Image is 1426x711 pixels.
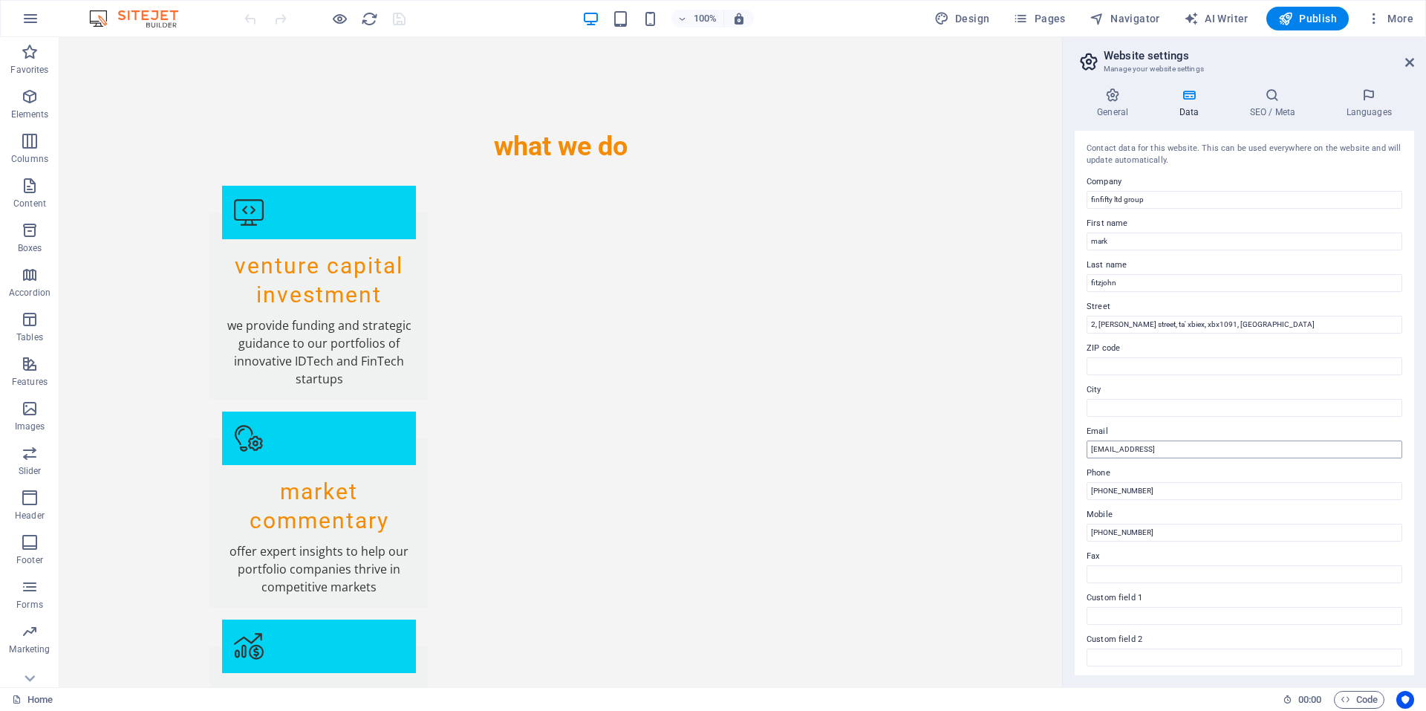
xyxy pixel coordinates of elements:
[1178,7,1254,30] button: AI Writer
[1087,298,1402,316] label: Street
[1087,215,1402,233] label: First name
[1341,691,1378,709] span: Code
[85,10,197,27] img: Editor Logo
[1184,11,1248,26] span: AI Writer
[361,10,378,27] i: Reload page
[15,510,45,522] p: Header
[1309,694,1311,705] span: :
[331,10,348,27] button: Click here to leave preview mode and continue editing
[1396,691,1414,709] button: Usercentrics
[9,287,51,299] p: Accordion
[360,10,378,27] button: reload
[1298,691,1321,709] span: 00 00
[1087,464,1402,482] label: Phone
[1087,631,1402,649] label: Custom field 2
[16,554,43,566] p: Footer
[694,10,717,27] h6: 100%
[671,10,724,27] button: 100%
[1087,423,1402,441] label: Email
[15,421,45,432] p: Images
[1087,256,1402,274] label: Last name
[19,465,42,477] p: Slider
[1227,88,1324,119] h4: SEO / Meta
[1087,173,1402,191] label: Company
[1324,88,1414,119] h4: Languages
[10,64,48,76] p: Favorites
[12,376,48,388] p: Features
[12,691,53,709] a: Click to cancel selection. Double-click to open Pages
[1334,691,1384,709] button: Code
[16,331,43,343] p: Tables
[1283,691,1322,709] h6: Session time
[1087,589,1402,607] label: Custom field 1
[1361,7,1419,30] button: More
[1087,143,1402,167] div: Contact data for this website. This can be used everywhere on the website and will update automat...
[1087,548,1402,565] label: Fax
[1090,11,1160,26] span: Navigator
[1087,381,1402,399] label: City
[1087,506,1402,524] label: Mobile
[18,242,42,254] p: Boxes
[928,7,996,30] div: Design (Ctrl+Alt+Y)
[1013,11,1065,26] span: Pages
[1156,88,1227,119] h4: Data
[1278,11,1337,26] span: Publish
[1104,49,1414,62] h2: Website settings
[1087,672,1402,690] label: Custom field 3
[1266,7,1349,30] button: Publish
[11,153,48,165] p: Columns
[9,643,50,655] p: Marketing
[1084,7,1166,30] button: Navigator
[1104,62,1384,76] h3: Manage your website settings
[11,108,49,120] p: Elements
[16,599,43,611] p: Forms
[928,7,996,30] button: Design
[1075,88,1156,119] h4: General
[732,12,746,25] i: On resize automatically adjust zoom level to fit chosen device.
[1007,7,1071,30] button: Pages
[13,198,46,210] p: Content
[1087,340,1402,357] label: ZIP code
[934,11,990,26] span: Design
[1367,11,1413,26] span: More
